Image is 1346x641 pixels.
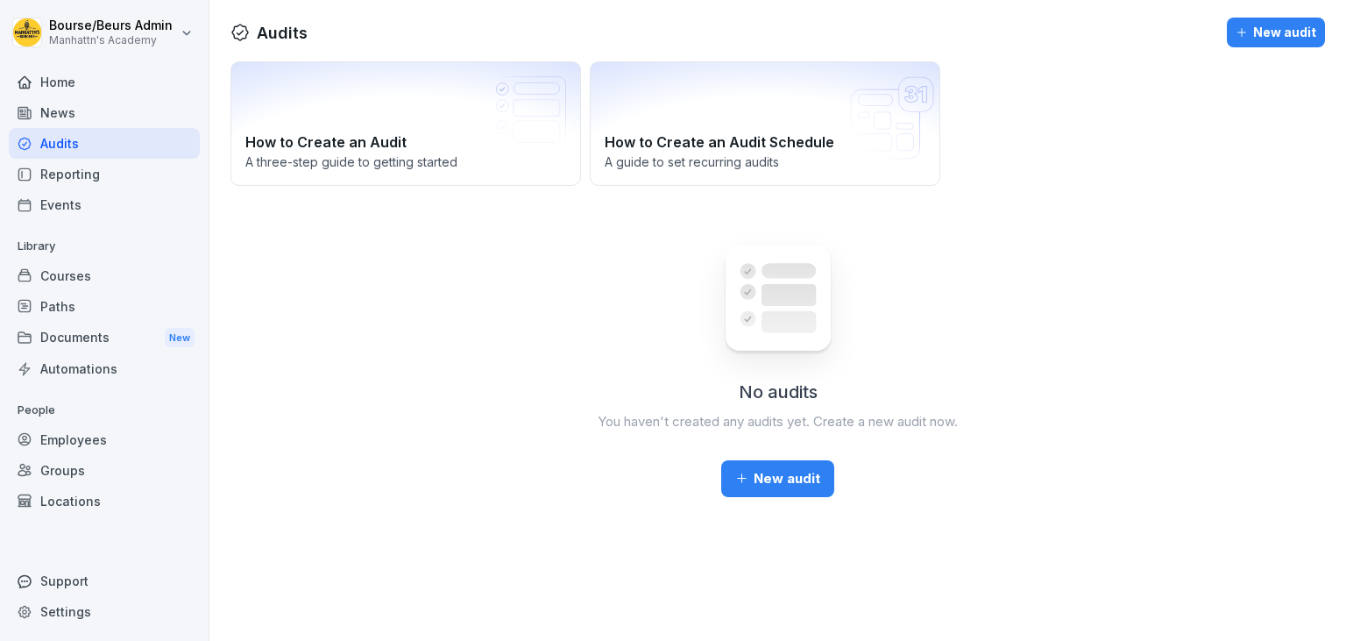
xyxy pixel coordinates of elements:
[1236,23,1316,42] div: New audit
[9,455,200,486] a: Groups
[721,460,834,497] button: New audit
[9,189,200,220] a: Events
[598,412,958,432] p: You haven't created any audits yet. Create a new audit now.
[605,153,925,171] p: A guide to set recurring audits
[9,353,200,384] a: Automations
[9,424,200,455] a: Employees
[9,486,200,516] a: Locations
[9,291,200,322] a: Paths
[1227,18,1325,47] button: New audit
[739,379,818,405] h2: No audits
[9,322,200,354] a: DocumentsNew
[9,232,200,260] p: Library
[9,260,200,291] a: Courses
[9,322,200,354] div: Documents
[9,159,200,189] a: Reporting
[9,596,200,627] a: Settings
[245,153,566,171] p: A three-step guide to getting started
[9,97,200,128] a: News
[257,21,308,45] h1: Audits
[9,128,200,159] a: Audits
[590,61,940,186] a: How to Create an Audit ScheduleA guide to set recurring audits
[230,61,581,186] a: How to Create an AuditA three-step guide to getting started
[9,396,200,424] p: People
[49,18,173,33] p: Bourse/Beurs Admin
[245,132,566,153] h2: How to Create an Audit
[9,67,200,97] a: Home
[165,328,195,348] div: New
[735,469,820,488] div: New audit
[49,34,173,46] p: Manhattn's Academy
[605,132,925,153] h2: How to Create an Audit Schedule
[9,566,200,596] div: Support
